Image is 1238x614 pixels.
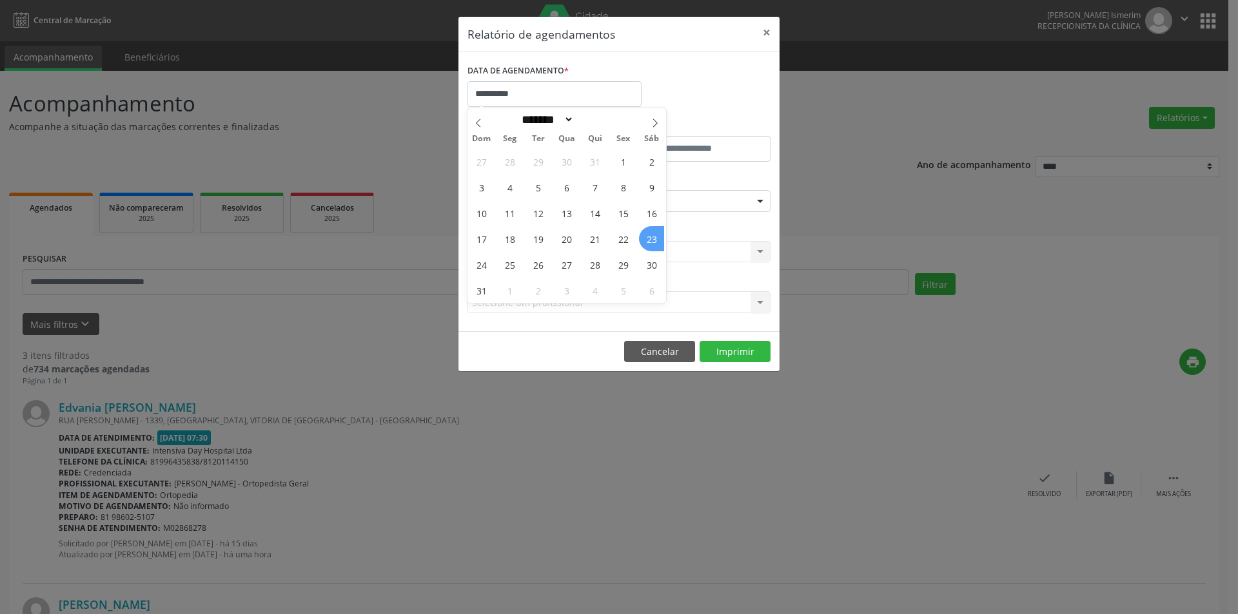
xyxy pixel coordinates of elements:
span: Agosto 27, 2025 [554,252,579,277]
span: Agosto 19, 2025 [526,226,551,251]
span: Julho 29, 2025 [526,149,551,174]
span: Agosto 16, 2025 [639,200,664,225]
span: Setembro 2, 2025 [526,278,551,303]
span: Agosto 22, 2025 [611,226,636,251]
button: Close [754,17,780,48]
span: Agosto 14, 2025 [582,200,607,225]
span: Qua [553,135,581,143]
span: Agosto 13, 2025 [554,200,579,225]
span: Agosto 15, 2025 [611,200,636,225]
span: Setembro 3, 2025 [554,278,579,303]
span: Agosto 8, 2025 [611,175,636,200]
button: Cancelar [624,341,695,363]
select: Month [517,113,574,126]
span: Sex [609,135,638,143]
span: Agosto 11, 2025 [497,200,522,225]
span: Agosto 5, 2025 [526,175,551,200]
span: Setembro 1, 2025 [497,278,522,303]
h5: Relatório de agendamentos [467,26,615,43]
span: Agosto 21, 2025 [582,226,607,251]
span: Agosto 28, 2025 [582,252,607,277]
span: Agosto 6, 2025 [554,175,579,200]
span: Ter [524,135,553,143]
span: Julho 27, 2025 [469,149,494,174]
span: Agosto 12, 2025 [526,200,551,225]
label: ATÉ [622,116,771,136]
span: Setembro 5, 2025 [611,278,636,303]
span: Agosto 31, 2025 [469,278,494,303]
input: Year [574,113,616,126]
span: Agosto 23, 2025 [639,226,664,251]
span: Setembro 4, 2025 [582,278,607,303]
span: Agosto 25, 2025 [497,252,522,277]
span: Agosto 30, 2025 [639,252,664,277]
span: Sáb [638,135,666,143]
label: DATA DE AGENDAMENTO [467,61,569,81]
span: Agosto 29, 2025 [611,252,636,277]
span: Julho 28, 2025 [497,149,522,174]
span: Agosto 20, 2025 [554,226,579,251]
span: Setembro 6, 2025 [639,278,664,303]
span: Agosto 9, 2025 [639,175,664,200]
span: Seg [496,135,524,143]
span: Agosto 26, 2025 [526,252,551,277]
span: Agosto 3, 2025 [469,175,494,200]
span: Dom [467,135,496,143]
span: Qui [581,135,609,143]
span: Agosto 10, 2025 [469,200,494,225]
span: Agosto 24, 2025 [469,252,494,277]
span: Agosto 4, 2025 [497,175,522,200]
span: Agosto 18, 2025 [497,226,522,251]
span: Agosto 2, 2025 [639,149,664,174]
span: Agosto 17, 2025 [469,226,494,251]
span: Agosto 7, 2025 [582,175,607,200]
span: Julho 31, 2025 [582,149,607,174]
button: Imprimir [700,341,771,363]
span: Julho 30, 2025 [554,149,579,174]
span: Agosto 1, 2025 [611,149,636,174]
